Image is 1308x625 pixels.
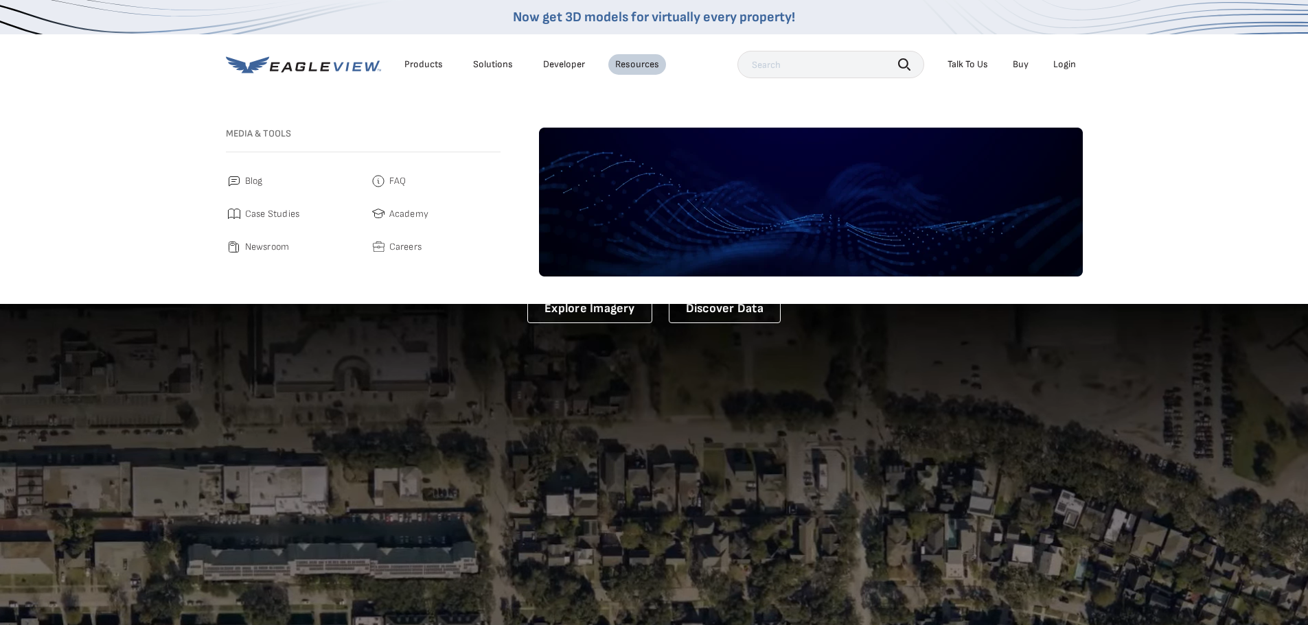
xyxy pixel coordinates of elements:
span: Academy [389,206,429,222]
a: Careers [370,239,501,255]
a: Blog [226,173,356,189]
div: Login [1053,58,1076,71]
input: Search [737,51,924,78]
a: Academy [370,206,501,222]
h3: Media & Tools [226,128,501,140]
a: FAQ [370,173,501,189]
a: Now get 3D models for virtually every property! [513,9,795,25]
a: Case Studies [226,206,356,222]
img: blog.svg [226,173,242,189]
span: Newsroom [245,239,290,255]
div: Solutions [473,58,513,71]
div: Talk To Us [948,58,988,71]
div: Products [404,58,443,71]
a: Discover Data [669,295,781,323]
img: case_studies.svg [226,206,242,222]
a: Newsroom [226,239,356,255]
a: Buy [1013,58,1029,71]
span: Blog [245,173,263,189]
img: newsroom.svg [226,239,242,255]
img: faq.svg [370,173,387,189]
span: Careers [389,239,422,255]
img: academy.svg [370,206,387,222]
div: Resources [615,58,659,71]
a: Developer [543,58,585,71]
span: Case Studies [245,206,300,222]
img: careers.svg [370,239,387,255]
img: default-image.webp [539,128,1083,276]
span: FAQ [389,173,406,189]
a: Explore Imagery [527,295,652,323]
